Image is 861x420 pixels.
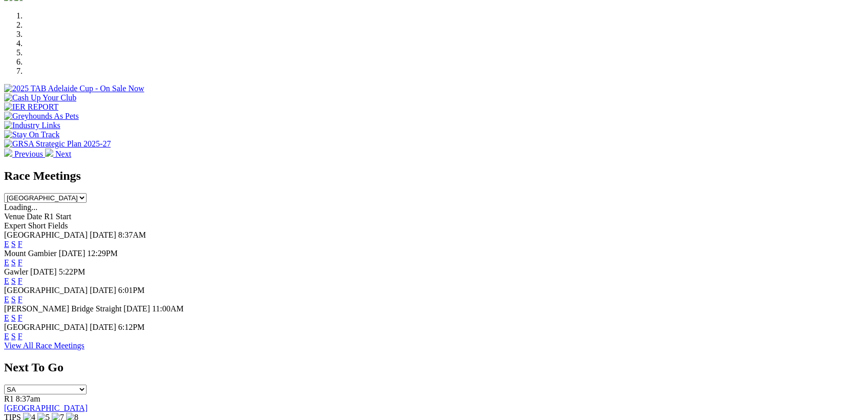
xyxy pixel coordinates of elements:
[4,332,9,341] a: E
[4,295,9,304] a: E
[4,240,9,248] a: E
[4,130,59,139] img: Stay On Track
[4,286,88,295] span: [GEOGRAPHIC_DATA]
[4,203,37,212] span: Loading...
[14,150,43,158] span: Previous
[4,149,12,157] img: chevron-left-pager-white.svg
[4,221,26,230] span: Expert
[4,313,9,322] a: E
[4,84,144,93] img: 2025 TAB Adelaide Cup - On Sale Now
[4,93,76,102] img: Cash Up Your Club
[4,121,60,130] img: Industry Links
[55,150,71,158] span: Next
[4,212,25,221] span: Venue
[4,404,88,412] a: [GEOGRAPHIC_DATA]
[11,258,16,267] a: S
[4,341,85,350] a: View All Race Meetings
[44,212,71,221] span: R1 Start
[4,304,121,313] span: [PERSON_NAME] Bridge Straight
[48,221,68,230] span: Fields
[59,249,86,258] span: [DATE]
[18,332,23,341] a: F
[4,323,88,331] span: [GEOGRAPHIC_DATA]
[90,323,116,331] span: [DATE]
[152,304,184,313] span: 11:00AM
[118,286,145,295] span: 6:01PM
[59,267,86,276] span: 5:22PM
[18,313,23,322] a: F
[4,361,857,374] h2: Next To Go
[4,277,9,285] a: E
[4,267,28,276] span: Gawler
[11,277,16,285] a: S
[18,258,23,267] a: F
[16,394,40,403] span: 8:37am
[30,267,57,276] span: [DATE]
[45,150,71,158] a: Next
[4,169,857,183] h2: Race Meetings
[27,212,42,221] span: Date
[4,150,45,158] a: Previous
[11,313,16,322] a: S
[87,249,118,258] span: 12:29PM
[11,332,16,341] a: S
[118,230,146,239] span: 8:37AM
[4,394,14,403] span: R1
[4,249,57,258] span: Mount Gambier
[90,230,116,239] span: [DATE]
[18,295,23,304] a: F
[11,295,16,304] a: S
[28,221,46,230] span: Short
[123,304,150,313] span: [DATE]
[4,112,79,121] img: Greyhounds As Pets
[11,240,16,248] a: S
[18,277,23,285] a: F
[4,258,9,267] a: E
[45,149,53,157] img: chevron-right-pager-white.svg
[4,230,88,239] span: [GEOGRAPHIC_DATA]
[118,323,145,331] span: 6:12PM
[4,102,58,112] img: IER REPORT
[4,139,111,149] img: GRSA Strategic Plan 2025-27
[90,286,116,295] span: [DATE]
[18,240,23,248] a: F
